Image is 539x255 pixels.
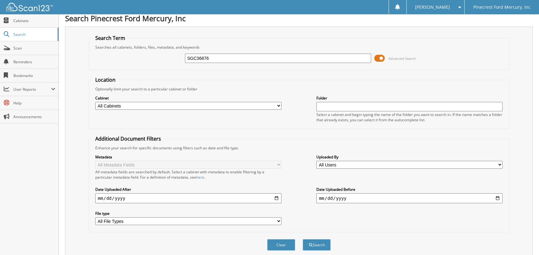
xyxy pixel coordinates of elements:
div: Optionally limit your search to a particular cabinet or folder [92,86,506,92]
iframe: Chat Widget [508,225,539,255]
div: All metadata fields are searched by default. Select a cabinet with metadata to enable filtering b... [95,169,281,180]
span: User Reports [13,87,51,92]
div: Searches all cabinets, folders, files, metadata, and keywords [92,45,506,50]
span: Advanced Search [388,56,416,61]
input: start [95,193,281,203]
span: Scan [13,46,55,51]
label: Uploaded By [316,154,503,160]
input: end [316,193,503,203]
a: here [196,175,204,180]
label: Cabinet [95,95,281,101]
legend: Additional Document Filters [92,135,164,142]
label: Date Uploaded After [95,187,281,192]
button: Clear [267,239,295,251]
img: scan123-logo-white.svg [6,3,53,11]
div: Select a cabinet and begin typing the name of the folder you want to search in. If the name match... [316,112,503,123]
label: Metadata [95,154,281,160]
div: Enhance your search for specific documents using filters such as date and file type. [92,145,506,151]
legend: Search Term [92,35,128,41]
span: Bookmarks [13,73,55,78]
label: File type [95,211,281,216]
span: Reminders [13,59,55,65]
span: Announcements [13,114,55,119]
span: Cabinets [13,18,55,23]
span: Search [13,32,54,37]
label: Date Uploaded Before [316,187,503,192]
legend: Location [92,76,119,83]
label: Folder [316,95,503,101]
span: [PERSON_NAME] [415,5,450,9]
span: Help [13,100,55,106]
h1: Search Pinecrest Ford Mercury, Inc [65,13,533,23]
span: Pinecrest Ford Mercury, Inc [473,5,531,9]
button: Search [303,239,331,251]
